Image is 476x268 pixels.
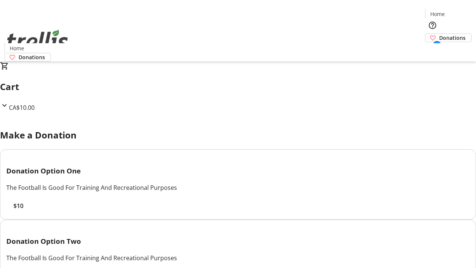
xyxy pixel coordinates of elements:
span: $10 [13,201,23,210]
a: Donations [4,53,51,61]
a: Home [425,10,449,18]
span: Donations [439,34,466,42]
button: Help [425,18,440,33]
img: Orient E2E Organization jVxkaWNjuz's Logo [4,22,71,59]
a: Home [5,44,29,52]
span: CA$10.00 [9,103,35,112]
div: The Football Is Good For Training And Recreational Purposes [6,183,470,192]
h3: Donation Option Two [6,236,470,246]
h3: Donation Option One [6,166,470,176]
span: Home [430,10,445,18]
button: $10 [6,201,30,210]
button: Cart [425,42,440,57]
span: Donations [19,53,45,61]
div: The Football Is Good For Training And Recreational Purposes [6,253,470,262]
a: Donations [425,33,472,42]
span: Home [10,44,24,52]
